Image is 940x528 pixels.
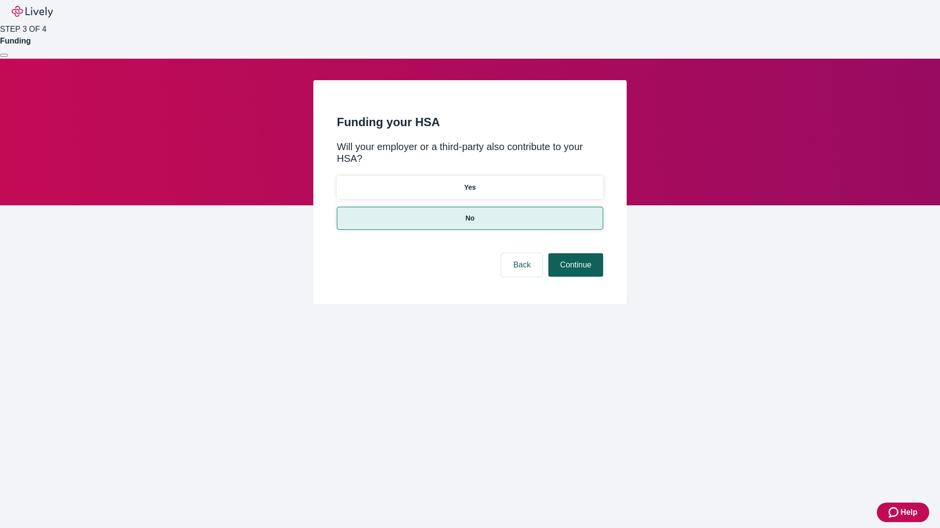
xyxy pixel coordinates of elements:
[337,141,603,164] div: Will your employer or a third-party also contribute to your HSA?
[889,506,900,518] svg: Zendesk support icon
[12,6,53,18] img: Lively
[337,207,603,230] button: No
[466,213,475,223] p: No
[900,506,917,518] span: Help
[337,176,603,199] button: Yes
[877,503,929,522] button: Zendesk support iconHelp
[464,182,476,193] p: Yes
[337,113,603,131] h2: Funding your HSA
[548,253,603,277] button: Continue
[501,253,542,277] button: Back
